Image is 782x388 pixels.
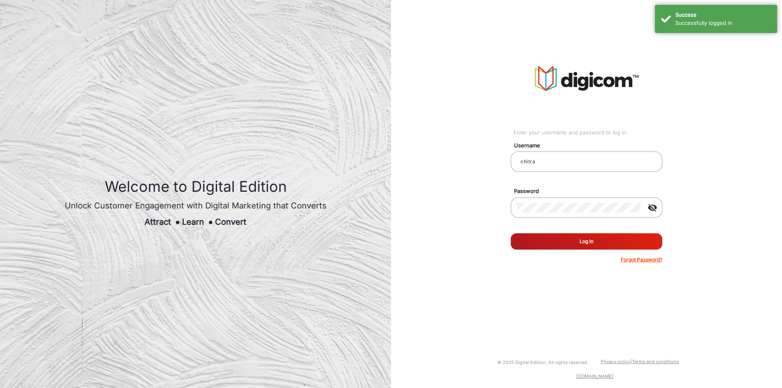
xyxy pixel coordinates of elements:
small: © 2025 Digital Edition. All rights reserved. [497,360,589,365]
mat-label: Username [508,142,672,150]
span: ● [175,217,180,227]
span: ● [208,217,213,227]
a: Privacy policy [601,359,630,364]
a: | [630,359,632,364]
div: Success [675,11,771,19]
mat-label: Password [508,187,672,195]
a: [DOMAIN_NAME] [576,373,613,379]
div: Successfully logged in [675,19,771,27]
h1: Welcome to Digital Edition [65,178,327,195]
input: Your username [517,157,656,167]
mat-icon: visibility_off [643,203,662,213]
p: Forgot Password? [621,256,662,263]
a: Terms and conditions [632,359,679,364]
button: Log In [511,233,662,250]
div: Enter your username and password to log in [514,129,662,137]
div: Attract Learn Convert [65,216,327,228]
div: Unlock Customer Engagement with Digital Marketing that Converts [65,199,327,212]
img: vmg-logo [535,66,639,91]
